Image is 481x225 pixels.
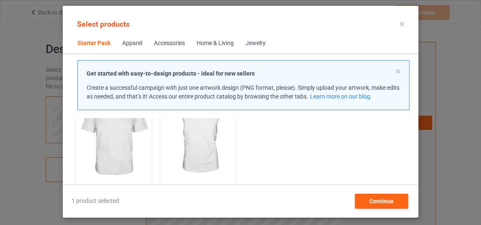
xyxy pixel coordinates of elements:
[87,84,399,100] span: Create a successful campaign with just one artwork design (PNG format, please). Simply upload you...
[72,33,116,53] span: Starter Pack
[310,93,372,100] a: Learn more on our blog.
[369,198,394,205] span: Continue
[197,39,234,48] div: Home & Living
[77,20,130,28] span: Select products
[87,70,255,77] strong: Get started with easy-to-design products - ideal for new sellers
[246,39,266,48] div: Jewelry
[355,194,408,209] div: Continue
[122,39,142,48] div: Apparel
[154,39,185,48] div: Accessories
[72,197,119,205] span: 1 product selected
[76,91,151,185] img: regular.jpg
[161,91,235,185] img: regular.jpg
